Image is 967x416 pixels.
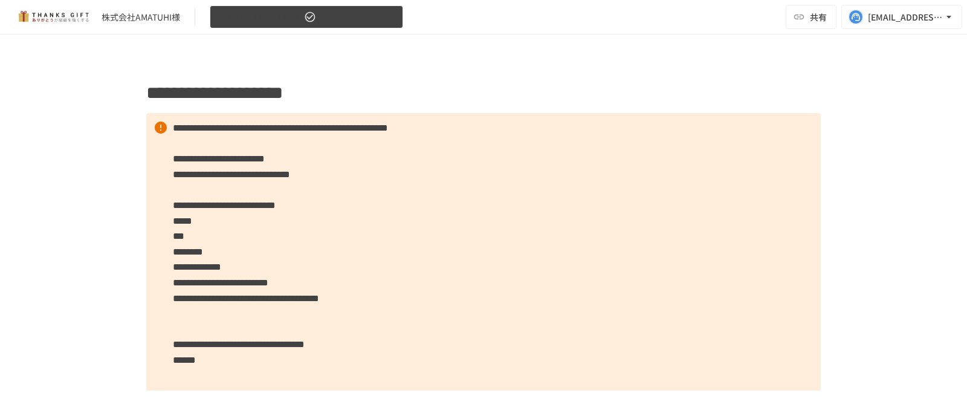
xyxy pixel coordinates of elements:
div: 株式会社AMATUHI様 [102,11,180,24]
button: 【9月30日】定例MTG [210,5,403,29]
img: mMP1OxWUAhQbsRWCurg7vIHe5HqDpP7qZo7fRoNLXQh [15,7,92,27]
button: 共有 [786,5,836,29]
span: 【9月30日】定例MTG [218,10,302,25]
button: [EMAIL_ADDRESS][DOMAIN_NAME] [841,5,962,29]
div: [EMAIL_ADDRESS][DOMAIN_NAME] [868,10,943,25]
span: 共有 [810,10,827,24]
